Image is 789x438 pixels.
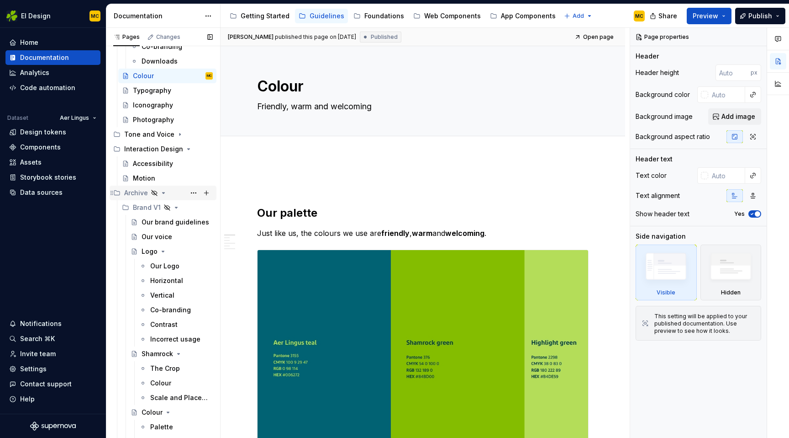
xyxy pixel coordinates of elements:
[636,155,673,164] div: Header text
[5,140,100,155] a: Components
[136,288,216,303] a: Vertical
[5,80,100,95] a: Code automation
[113,33,140,41] div: Pages
[136,259,216,273] a: Our Logo
[136,273,216,288] a: Horizontal
[60,114,89,122] span: Aer Lingus
[110,127,216,142] div: Tone and Voice
[127,405,216,420] a: Colour
[127,347,216,361] a: Shamrock
[142,218,209,227] div: Our brand guidelines
[708,108,761,125] button: Add image
[20,319,62,328] div: Notifications
[226,7,559,25] div: Page tree
[241,11,289,21] div: Getting Started
[6,11,17,21] img: 56b5df98-d96d-4d7e-807c-0afdf3bdaefa.png
[124,188,148,198] div: Archive
[257,206,589,220] h2: Our palette
[142,247,158,256] div: Logo
[721,112,755,121] span: Add image
[118,171,216,186] a: Motion
[124,144,183,154] div: Interaction Design
[133,115,174,124] div: Photography
[20,83,75,92] div: Code automation
[136,390,216,405] a: Scale and Placement
[20,158,42,167] div: Assets
[20,68,49,77] div: Analytics
[91,12,99,20] div: MC
[657,289,675,296] div: Visible
[721,289,741,296] div: Hidden
[118,112,216,127] a: Photography
[142,232,172,241] div: Our voice
[350,9,408,23] a: Foundations
[142,349,173,358] div: Shamrock
[150,364,180,373] div: The Crop
[636,52,659,61] div: Header
[20,395,35,404] div: Help
[150,393,211,402] div: Scale and Placement
[136,376,216,390] a: Colour
[118,156,216,171] a: Accessibility
[127,244,216,259] a: Logo
[5,362,100,376] a: Settings
[412,229,432,238] strong: warm
[693,11,718,21] span: Preview
[127,54,216,69] a: Downloads
[133,159,173,168] div: Accessibility
[636,171,667,180] div: Text color
[110,142,216,156] div: Interaction Design
[708,167,745,184] input: Auto
[371,33,398,41] span: Published
[150,262,179,271] div: Our Logo
[150,422,173,432] div: Palette
[124,130,174,139] div: Tone and Voice
[150,335,200,344] div: Incorrect usage
[572,31,618,43] a: Open page
[30,422,76,431] svg: Supernova Logo
[136,303,216,317] a: Co-branding
[734,210,745,218] label: Yes
[645,8,683,24] button: Share
[295,9,348,23] a: Guidelines
[636,232,686,241] div: Side navigation
[142,42,182,51] div: Co-branding
[133,174,155,183] div: Motion
[410,9,484,23] a: Web Components
[751,69,757,76] p: px
[573,12,584,20] span: Add
[20,53,69,62] div: Documentation
[5,65,100,80] a: Analytics
[658,11,677,21] span: Share
[748,11,772,21] span: Publish
[150,379,171,388] div: Colour
[5,50,100,65] a: Documentation
[5,392,100,406] button: Help
[133,86,171,95] div: Typography
[136,420,216,434] a: Palette
[275,33,356,41] div: published this page on [DATE]
[114,11,200,21] div: Documentation
[118,69,216,83] a: ColourMC
[255,99,587,114] textarea: Friendly, warm and welcoming
[708,86,745,103] input: Auto
[7,114,28,122] div: Dataset
[226,9,293,23] a: Getting Started
[118,200,216,215] div: Brand V1
[20,379,72,389] div: Contact support
[5,316,100,331] button: Notifications
[228,33,274,41] span: [PERSON_NAME]
[133,203,161,212] div: Brand V1
[310,11,344,21] div: Guidelines
[150,276,183,285] div: Horizontal
[127,39,216,54] a: Co-branding
[20,364,47,374] div: Settings
[700,245,762,300] div: Hidden
[381,229,410,238] strong: friendly
[501,11,556,21] div: App Components
[142,57,178,66] div: Downloads
[636,90,690,99] div: Background color
[133,71,154,80] div: Colour
[133,101,173,110] div: Iconography
[118,98,216,112] a: Iconography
